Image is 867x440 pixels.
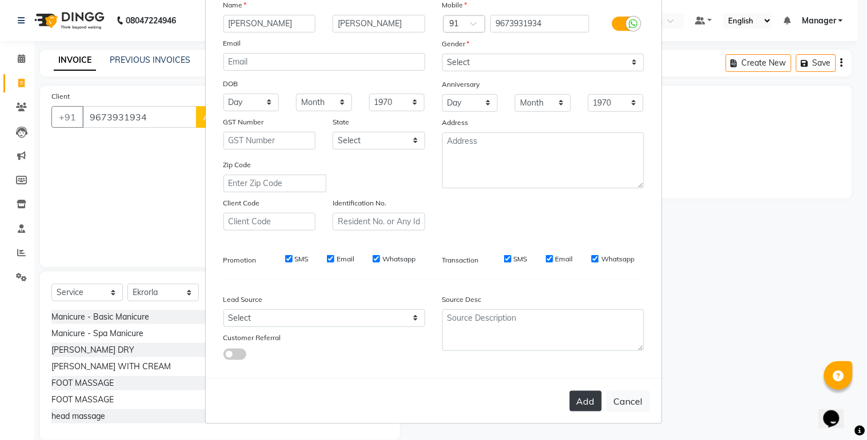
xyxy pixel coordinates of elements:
input: First Name [223,15,316,33]
input: Resident No. or Any Id [333,213,425,231]
label: Lead Source [223,294,263,305]
label: SMS [514,254,528,264]
input: Enter Zip Code [223,175,326,192]
label: Anniversary [442,79,480,90]
label: Source Desc [442,294,482,305]
label: Identification No. [333,198,386,208]
label: State [333,117,349,127]
label: Client Code [223,198,260,208]
label: Zip Code [223,160,251,170]
iframe: chat widget [819,394,856,429]
button: Cancel [606,390,650,412]
label: Customer Referral [223,333,281,343]
button: Add [570,391,602,411]
input: Last Name [333,15,425,33]
label: DOB [223,79,238,89]
label: Email [556,254,573,264]
label: SMS [295,254,309,264]
input: Mobile [490,15,589,33]
label: Whatsapp [601,254,634,264]
label: Whatsapp [382,254,415,264]
label: Promotion [223,255,257,265]
label: Gender [442,39,470,49]
label: Email [223,38,241,49]
input: GST Number [223,132,316,150]
label: Email [337,254,354,264]
input: Email [223,53,425,71]
label: Transaction [442,255,479,265]
input: Client Code [223,213,316,231]
label: Address [442,118,469,128]
label: GST Number [223,117,264,127]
